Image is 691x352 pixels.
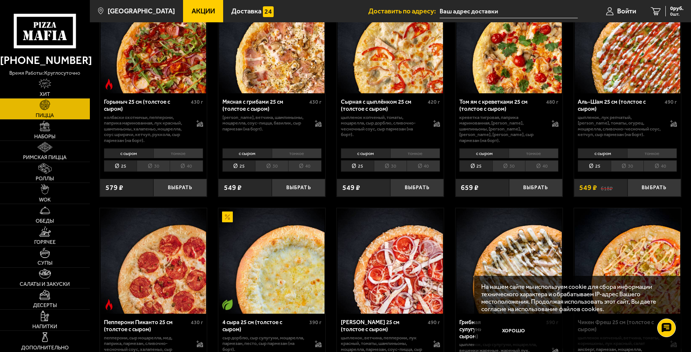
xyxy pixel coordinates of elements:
[104,114,189,143] p: колбаски Охотничьи, пепперони, паприка маринованная, лук красный, шампиньоны, халапеньо, моцарелл...
[40,92,50,97] span: Хит
[32,324,57,329] span: Напитки
[456,208,562,314] img: Грибная с цыплёнком и сулугуни 25 см (толстое с сыром)
[342,184,360,191] span: 549 ₽
[100,208,207,314] a: Острое блюдоПепперони Пиканто 25 см (толстое с сыром)
[578,99,663,112] div: Аль-Шам 25 см (толстое с сыром)
[23,155,66,160] span: Римская пицца
[36,176,54,181] span: Роллы
[222,299,233,310] img: Вегетарианское блюдо
[428,319,440,326] span: 490 г
[578,160,611,172] li: 25
[627,148,677,159] li: тонкое
[670,6,684,11] span: 0 руб.
[611,160,644,172] li: 30
[341,99,426,112] div: Сырная с цыплёнком 25 см (толстое с сыром)
[104,79,114,90] img: Острое блюдо
[34,240,56,245] span: Горячее
[509,148,558,159] li: тонкое
[374,160,407,172] li: 30
[390,148,440,159] li: тонкое
[108,8,175,15] span: [GEOGRAPHIC_DATA]
[579,184,597,191] span: 549 ₽
[272,148,322,159] li: тонкое
[101,208,206,314] img: Пепперони Пиканто 25 см (толстое с сыром)
[263,6,274,17] img: 15daf4d41897b9f0e9f617042186c801.svg
[104,99,189,112] div: Горыныч 25 см (толстое с сыром)
[481,320,546,341] button: Хорошо
[509,179,563,196] button: Выбрать
[33,303,57,308] span: Десерты
[39,197,51,203] span: WOK
[338,208,443,314] img: Петровская 25 см (толстое с сыром)
[628,179,681,196] button: Выбрать
[36,113,54,118] span: Пицца
[459,319,544,340] div: Грибная с цыплёнком и сулугуни 25 см (толстое с сыром)
[272,179,325,196] button: Выбрать
[222,319,307,333] div: 4 сыра 25 см (толстое с сыром)
[643,160,677,172] li: 40
[578,114,663,138] p: цыпленок, лук репчатый, [PERSON_NAME], томаты, огурец, моцарелла, сливочно-чесночный соус, кетчуп...
[525,160,558,172] li: 40
[224,184,242,191] span: 549 ₽
[492,160,525,172] li: 30
[288,160,322,172] li: 40
[459,99,544,112] div: Том ям с креветками 25 см (толстое с сыром)
[191,99,203,105] span: 430 г
[341,148,390,159] li: с сыром
[20,282,70,287] span: Салаты и закуски
[456,208,563,314] a: Грибная с цыплёнком и сулугуни 25 см (толстое с сыром)
[459,160,492,172] li: 25
[578,148,627,159] li: с сыром
[574,208,681,314] a: Чикен Фреш 25 см (толстое с сыром)
[390,179,444,196] button: Выбрать
[105,184,123,191] span: 579 ₽
[170,160,203,172] li: 40
[104,148,153,159] li: с сыром
[34,134,55,139] span: Наборы
[38,261,52,266] span: Супы
[368,8,440,15] span: Доставить по адресу:
[192,8,215,15] span: Акции
[407,160,440,172] li: 40
[222,99,307,112] div: Мясная с грибами 25 см (толстое с сыром)
[191,319,203,326] span: 430 г
[222,148,272,159] li: с сыром
[665,99,677,105] span: 490 г
[222,211,233,222] img: Акционный
[461,184,479,191] span: 659 ₽
[219,208,325,314] img: 4 сыра 25 см (толстое с сыром)
[104,319,189,333] div: Пепперони Пиканто 25 см (толстое с сыром)
[617,8,636,15] span: Войти
[309,319,322,326] span: 390 г
[546,99,558,105] span: 480 г
[481,283,670,313] p: На нашем сайте мы используем cookie для сбора информации технического характера и обрабатываем IP...
[575,208,680,314] img: Чикен Фреш 25 см (толстое с сыром)
[137,160,170,172] li: 30
[341,114,426,138] p: цыпленок копченый, томаты, моцарелла, сыр дорблю, сливочно-чесночный соус, сыр пармезан (на борт).
[104,160,137,172] li: 25
[231,8,261,15] span: Доставка
[222,160,255,172] li: 25
[459,148,509,159] li: с сыром
[440,4,578,18] input: Ваш адрес доставки
[218,208,325,314] a: АкционныйВегетарианское блюдо4 сыра 25 см (толстое с сыром)
[428,99,440,105] span: 420 г
[104,299,114,310] img: Острое блюдо
[459,114,544,143] p: креветка тигровая, паприка маринованная, [PERSON_NAME], шампиньоны, [PERSON_NAME], [PERSON_NAME],...
[36,219,54,224] span: Обеды
[309,99,322,105] span: 430 г
[670,12,684,16] span: 0 шт.
[153,148,203,159] li: тонкое
[341,319,426,333] div: [PERSON_NAME] 25 см (толстое с сыром)
[222,114,307,132] p: [PERSON_NAME], ветчина, шампиньоны, моцарелла, соус-пицца, базилик, сыр пармезан (на борт).
[341,160,374,172] li: 25
[337,208,444,314] a: Петровская 25 см (толстое с сыром)
[21,345,69,351] span: Дополнительно
[153,179,207,196] button: Выбрать
[601,184,613,191] s: 618 ₽
[255,160,288,172] li: 30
